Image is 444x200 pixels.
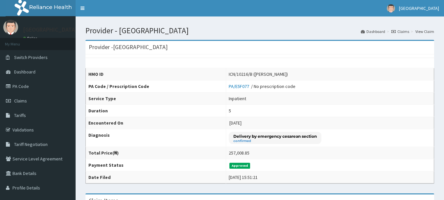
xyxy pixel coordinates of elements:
[391,29,409,34] a: Claims
[229,95,246,102] div: Inpatient
[233,139,317,143] small: confirmed
[229,174,258,181] div: [DATE] 15:51:21
[86,171,226,184] th: Date Filed
[86,159,226,171] th: Payment Status
[415,29,434,34] a: View Claim
[86,68,226,80] th: HMO ID
[23,27,77,33] p: [GEOGRAPHIC_DATA]
[86,105,226,117] th: Duration
[361,29,385,34] a: Dashboard
[229,150,249,156] div: 257,008.85
[86,117,226,129] th: Encountered On
[14,112,26,118] span: Tariffs
[229,71,288,77] div: ICN/10216/B ([PERSON_NAME])
[387,4,395,13] img: User Image
[14,98,27,104] span: Claims
[14,141,48,147] span: Tariff Negotiation
[229,83,251,89] a: PA/E5F077
[86,129,226,147] th: Diagnosis
[14,54,48,60] span: Switch Providers
[399,5,439,11] span: [GEOGRAPHIC_DATA]
[86,147,226,159] th: Total Price(₦)
[229,163,250,169] span: Approved
[229,120,242,126] span: [DATE]
[85,26,434,35] h1: Provider - [GEOGRAPHIC_DATA]
[14,69,35,75] span: Dashboard
[23,36,39,41] a: Online
[3,20,18,35] img: User Image
[86,80,226,93] th: PA Code / Prescription Code
[86,93,226,105] th: Service Type
[89,44,168,50] h3: Provider - [GEOGRAPHIC_DATA]
[229,83,295,90] div: / No prescription code
[233,133,317,139] p: Delivery by emergency cesarean section
[229,107,231,114] div: 5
